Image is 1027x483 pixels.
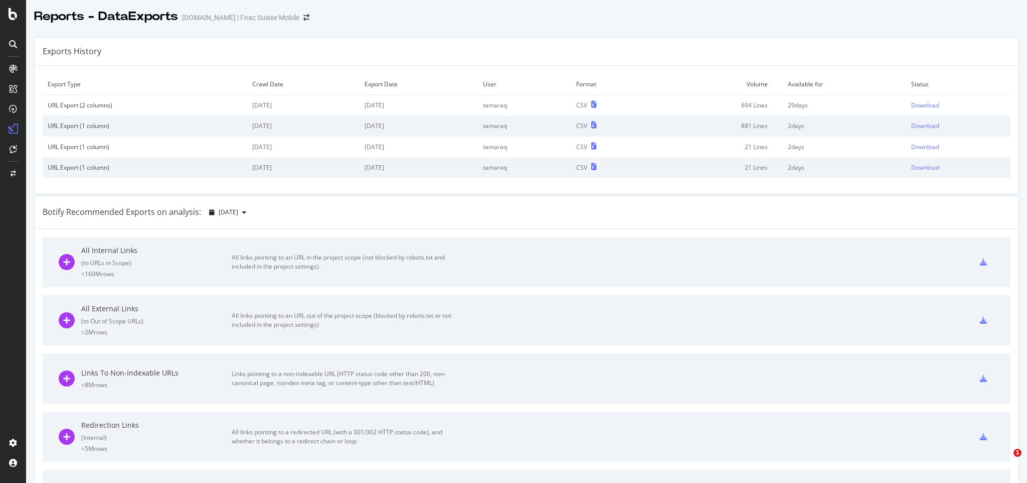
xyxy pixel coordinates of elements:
[81,420,232,430] div: Redirection Links
[911,122,939,130] div: Download
[232,253,457,271] div: All links pointing to an URL in the project scope (not blocked by robots.txt and included in the ...
[48,163,242,172] div: URL Export (1 column)
[81,433,232,442] div: ( Internal )
[576,101,587,109] div: CSV
[980,433,987,440] div: csv-export
[81,246,232,256] div: All Internal Links
[655,95,783,116] td: 694 Lines
[247,157,360,178] td: [DATE]
[81,381,232,389] div: = 8M rows
[993,449,1017,473] iframe: Intercom live chat
[360,95,477,116] td: [DATE]
[81,259,232,267] div: ( to URLs in Scope )
[911,163,1005,172] a: Download
[81,317,232,325] div: ( to Out of Scope URLs )
[232,370,457,388] div: Links pointing to a non-indexable URL (HTTP status code other than 200, non-canonical page, noind...
[478,95,571,116] td: tamaraq
[48,122,242,130] div: URL Export (1 column)
[232,428,457,446] div: All links pointing to a redirected URL (with a 301/302 HTTP status code), and whether it belongs ...
[81,304,232,314] div: All External Links
[906,74,1010,95] td: Status
[783,137,906,157] td: 2 days
[911,101,939,109] div: Download
[911,163,939,172] div: Download
[783,95,906,116] td: 29 days
[911,143,939,151] div: Download
[980,375,987,382] div: csv-export
[81,270,232,278] div: = 160M rows
[783,157,906,178] td: 2 days
[48,143,242,151] div: URL Export (1 column)
[576,143,587,151] div: CSV
[478,115,571,136] td: tamaraq
[205,204,250,220] button: [DATE]
[247,95,360,116] td: [DATE]
[81,328,232,336] div: = 2M rows
[247,74,360,95] td: Crawl Date
[360,115,477,136] td: [DATE]
[655,74,783,95] td: Volume
[655,137,783,157] td: 21 Lines
[247,115,360,136] td: [DATE]
[34,8,178,25] div: Reports - DataExports
[576,163,587,172] div: CSV
[48,101,242,109] div: URL Export (2 columns)
[783,115,906,136] td: 2 days
[783,74,906,95] td: Available for
[43,46,101,57] div: Exports History
[182,13,299,23] div: [DOMAIN_NAME] | Fnac Suisse Mobile
[980,259,987,266] div: csv-export
[911,143,1005,151] a: Download
[478,157,571,178] td: tamaraq
[911,122,1005,130] a: Download
[232,311,457,329] div: All links pointing to an URL out of the project scope (blocked by robots.txt or not included in t...
[360,74,477,95] td: Export Date
[219,208,238,216] span: 2025 Aug. 31st
[43,74,247,95] td: Export Type
[303,14,309,21] div: arrow-right-arrow-left
[655,115,783,136] td: 881 Lines
[360,157,477,178] td: [DATE]
[655,157,783,178] td: 21 Lines
[43,206,201,218] div: Botify Recommended Exports on analysis:
[1013,449,1021,457] span: 1
[81,444,232,453] div: = 5M rows
[478,137,571,157] td: tamaraq
[571,74,655,95] td: Format
[980,317,987,324] div: csv-export
[576,122,587,130] div: CSV
[247,137,360,157] td: [DATE]
[911,101,1005,109] a: Download
[478,74,571,95] td: User
[360,137,477,157] td: [DATE]
[81,368,232,378] div: Links To Non-Indexable URLs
